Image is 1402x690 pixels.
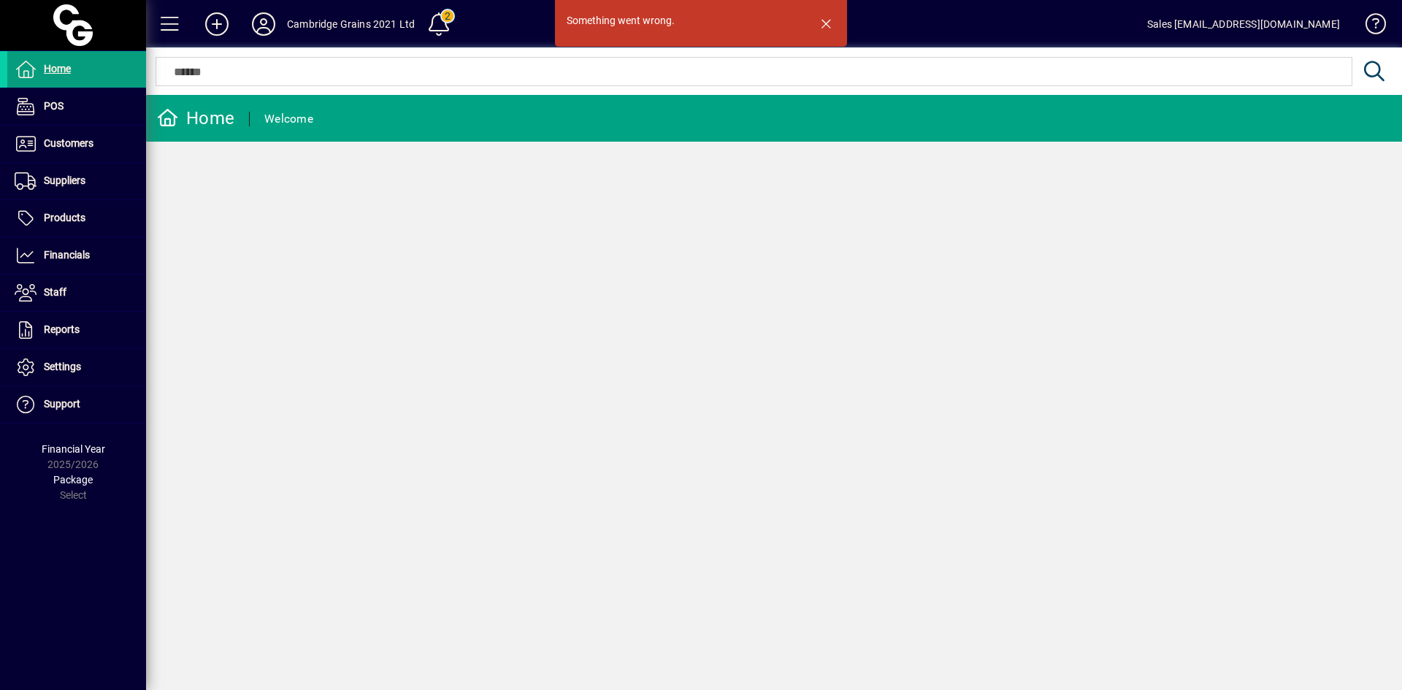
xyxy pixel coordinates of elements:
[240,11,287,37] button: Profile
[7,237,146,274] a: Financials
[44,63,71,74] span: Home
[1147,12,1340,36] div: Sales [EMAIL_ADDRESS][DOMAIN_NAME]
[42,443,105,455] span: Financial Year
[44,249,90,261] span: Financials
[7,88,146,125] a: POS
[44,212,85,223] span: Products
[53,474,93,486] span: Package
[7,163,146,199] a: Suppliers
[44,361,81,372] span: Settings
[44,286,66,298] span: Staff
[7,386,146,423] a: Support
[157,107,234,130] div: Home
[44,175,85,186] span: Suppliers
[7,349,146,386] a: Settings
[7,312,146,348] a: Reports
[1355,3,1384,50] a: Knowledge Base
[287,12,415,36] div: Cambridge Grains 2021 Ltd
[264,107,313,131] div: Welcome
[194,11,240,37] button: Add
[44,137,93,149] span: Customers
[44,323,80,335] span: Reports
[44,100,64,112] span: POS
[7,126,146,162] a: Customers
[7,275,146,311] a: Staff
[44,398,80,410] span: Support
[7,200,146,237] a: Products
